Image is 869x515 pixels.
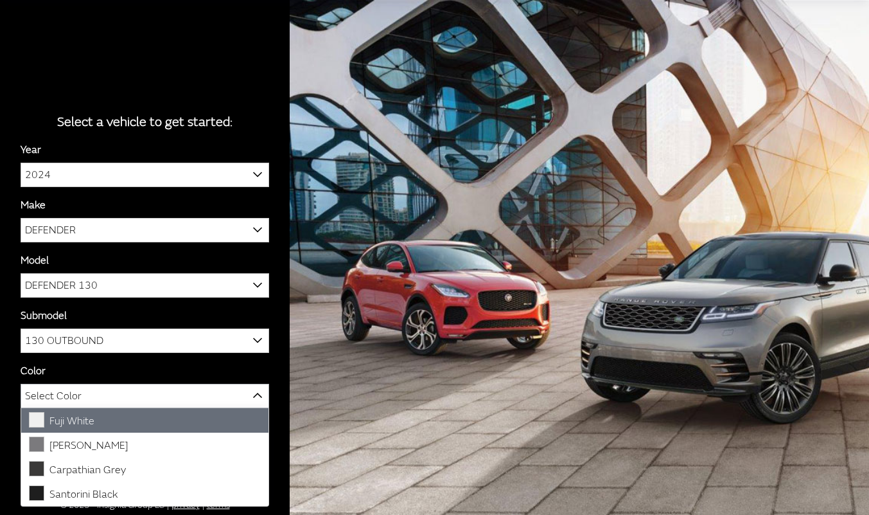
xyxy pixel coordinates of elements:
label: Year [21,142,41,158]
span: Carpathian Grey [49,464,126,476]
span: Santorini Black [49,488,118,501]
div: Select a vehicle to get started: [21,113,269,132]
label: Submodel [21,308,67,323]
label: Color [21,363,46,379]
span: Fuji White [49,415,94,428]
span: Select Color [21,384,268,408]
label: Make [21,197,46,213]
span: DEFENDER [21,219,268,242]
span: 130 OUTBOUND [21,329,268,352]
span: 2024 [21,163,269,187]
span: Select Color [21,384,269,408]
label: Model [21,253,49,268]
span: DEFENDER 130 [21,274,268,297]
span: DEFENDER 130 [21,273,269,298]
span: 130 OUTBOUND [21,329,269,353]
span: [PERSON_NAME] [49,439,128,452]
span: 2024 [21,163,268,186]
span: Select Color [25,384,82,408]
